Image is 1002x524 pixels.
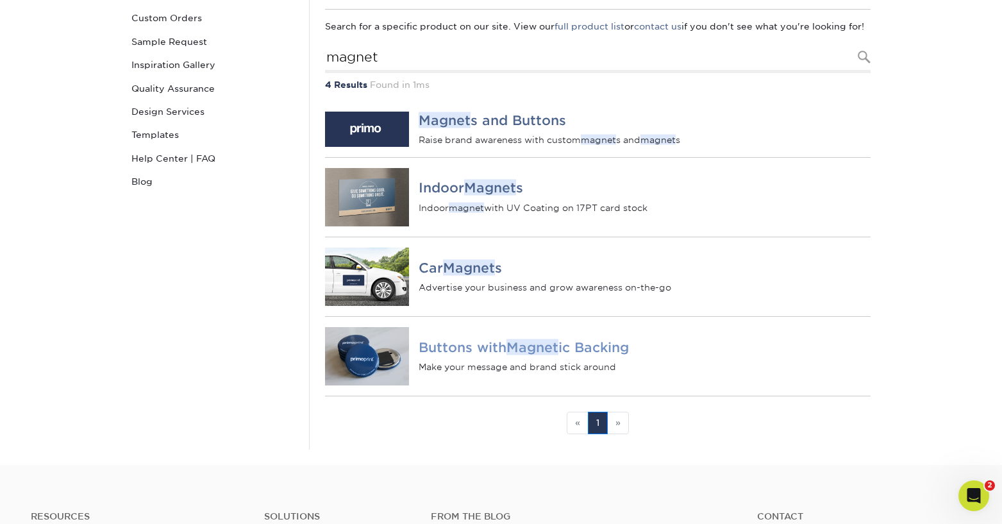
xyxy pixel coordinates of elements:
a: Magnets and Buttons Magnets and Buttons Raise brand awareness with custommagnets andmagnets [325,101,871,156]
a: Design Services [126,100,299,123]
p: Make your message and brand stick around [419,360,870,373]
h4: From the Blog [431,511,722,522]
span: 2 [985,480,995,491]
span: Found in 1ms [370,80,430,90]
a: 1 [588,412,608,434]
p: Raise brand awareness with custom s and s [419,133,870,146]
p: Advertise your business and grow awareness on-the-go [419,281,870,294]
h4: Solutions [264,511,412,522]
a: Car Magnets CarMagnets Advertise your business and grow awareness on-the-go [325,237,871,316]
strong: 4 Results [325,80,367,90]
iframe: Intercom live chat [958,480,989,511]
em: Magnet [506,339,558,355]
em: Magnet [419,112,471,128]
a: Blog [126,170,299,193]
em: magnet [581,135,616,145]
h4: s and Buttons [419,112,870,128]
a: full product list [555,21,624,31]
img: Indoor Magnets [325,168,410,226]
a: contact us [634,21,681,31]
img: Magnets and Buttons [325,112,410,146]
h4: Indoor s [419,180,870,196]
a: Quality Assurance [126,77,299,100]
iframe: Google Customer Reviews [3,485,109,520]
img: Buttons with Magnetic Backing [325,327,410,385]
a: Indoor Magnets IndoorMagnets Indoormagnetwith UV Coating on 17PT card stock [325,158,871,237]
input: Search Products... [325,44,871,73]
a: Contact [757,511,971,522]
a: Custom Orders [126,6,299,30]
p: Search for a specific product on our site. View our or if you don't see what you're looking for! [325,20,871,33]
a: Templates [126,123,299,146]
em: Magnet [464,180,516,196]
a: Buttons with Magnetic Backing Buttons withMagnetic Backing Make your message and brand stick around [325,317,871,396]
a: Help Center | FAQ [126,147,299,170]
a: Inspiration Gallery [126,53,299,76]
h4: Buttons with ic Backing [419,339,870,355]
em: Magnet [443,259,495,275]
em: magnet [640,135,676,145]
img: Car Magnets [325,248,410,306]
a: Sample Request [126,30,299,53]
h4: Car s [419,260,870,275]
em: magnet [449,202,484,212]
h4: Resources [31,511,245,522]
p: Indoor with UV Coating on 17PT card stock [419,201,870,214]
